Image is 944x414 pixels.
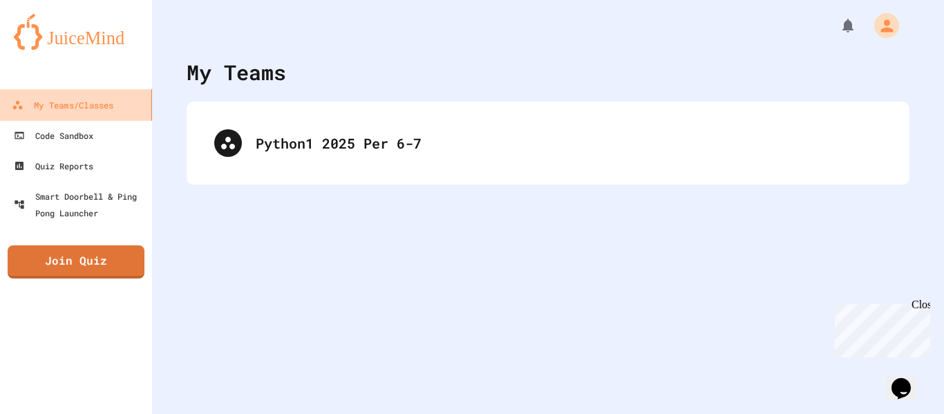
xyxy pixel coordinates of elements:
div: My Notifications [814,14,860,37]
iframe: chat widget [886,359,930,400]
div: Python1 2025 Per 6-7 [256,133,882,153]
a: Join Quiz [8,245,144,279]
iframe: chat widget [829,299,930,357]
div: Python1 2025 Per 6-7 [200,115,896,171]
div: Code Sandbox [14,127,93,144]
div: My Teams [187,57,286,88]
img: logo-orange.svg [14,14,138,50]
div: Chat with us now!Close [6,6,95,88]
div: My Account [860,10,903,41]
div: Smart Doorbell & Ping Pong Launcher [14,188,147,221]
div: Quiz Reports [14,158,93,174]
div: My Teams/Classes [12,97,113,114]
